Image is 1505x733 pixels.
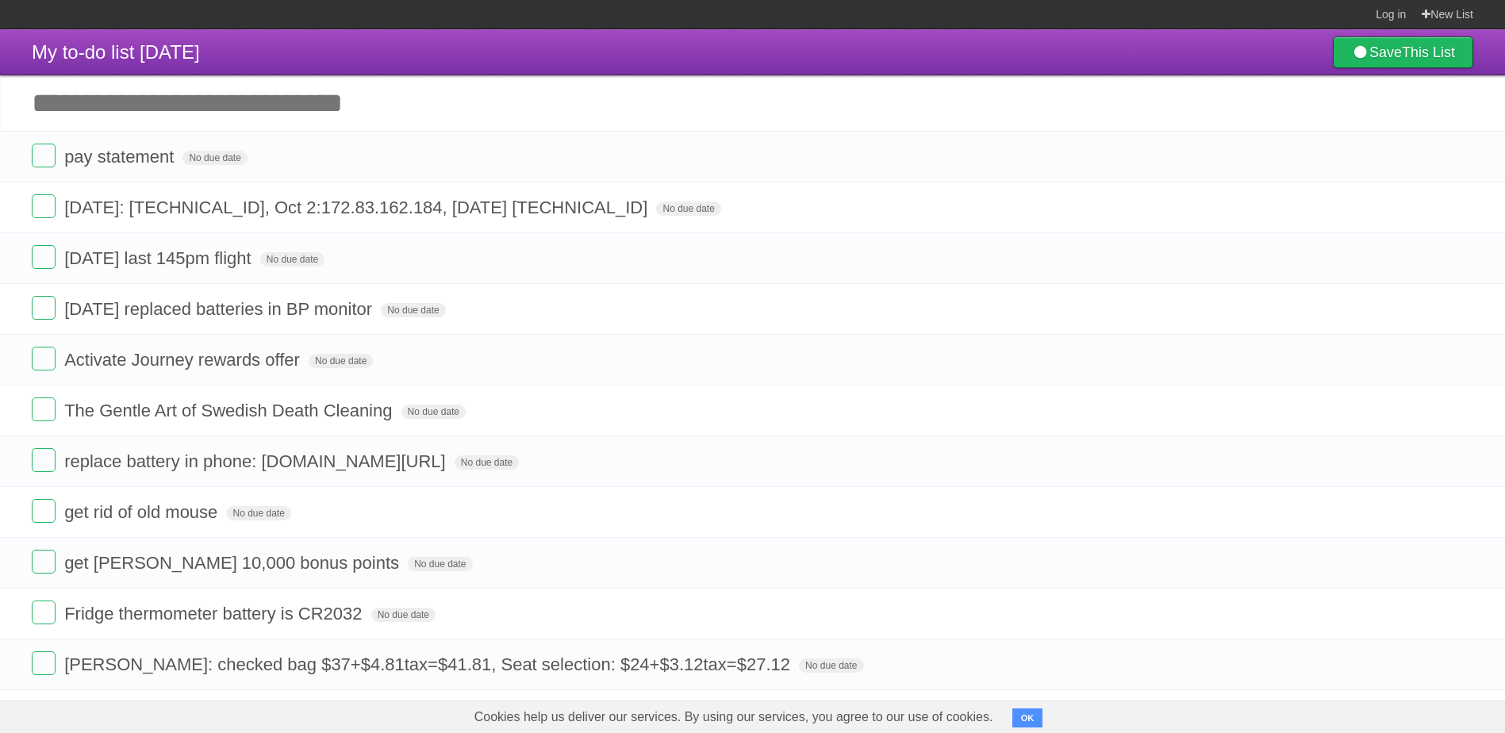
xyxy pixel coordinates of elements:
[64,350,304,370] span: Activate Journey rewards offer
[32,601,56,624] label: Done
[64,502,221,522] span: get rid of old mouse
[1012,708,1043,727] button: OK
[32,245,56,269] label: Done
[32,296,56,320] label: Done
[656,201,720,216] span: No due date
[32,397,56,421] label: Done
[32,144,56,167] label: Done
[182,151,247,165] span: No due date
[32,499,56,523] label: Done
[309,354,373,368] span: No due date
[455,455,519,470] span: No due date
[64,147,178,167] span: pay statement
[459,701,1009,733] span: Cookies help us deliver our services. By using our services, you agree to our use of cookies.
[64,299,376,319] span: [DATE] replaced batteries in BP monitor
[32,448,56,472] label: Done
[32,347,56,370] label: Done
[64,451,450,471] span: replace battery in phone: [DOMAIN_NAME][URL]
[381,303,445,317] span: No due date
[32,194,56,218] label: Done
[64,248,255,268] span: [DATE] last 145pm flight
[32,41,200,63] span: My to-do list [DATE]
[260,252,324,267] span: No due date
[1333,36,1473,68] a: SaveThis List
[64,654,794,674] span: [PERSON_NAME]: checked bag $37+$4.81tax=$41.81, Seat selection: $24+$3.12tax=$27.12
[64,198,651,217] span: [DATE]: [TECHNICAL_ID], Oct 2:172.83.162.184, [DATE] [TECHNICAL_ID]
[408,557,472,571] span: No due date
[1402,44,1455,60] b: This List
[226,506,290,520] span: No due date
[371,608,436,622] span: No due date
[401,405,466,419] span: No due date
[64,401,396,420] span: The Gentle Art of Swedish Death Cleaning
[64,604,366,624] span: Fridge thermometer battery is CR2032
[32,651,56,675] label: Done
[64,553,403,573] span: get [PERSON_NAME] 10,000 bonus points
[32,550,56,574] label: Done
[799,658,863,673] span: No due date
